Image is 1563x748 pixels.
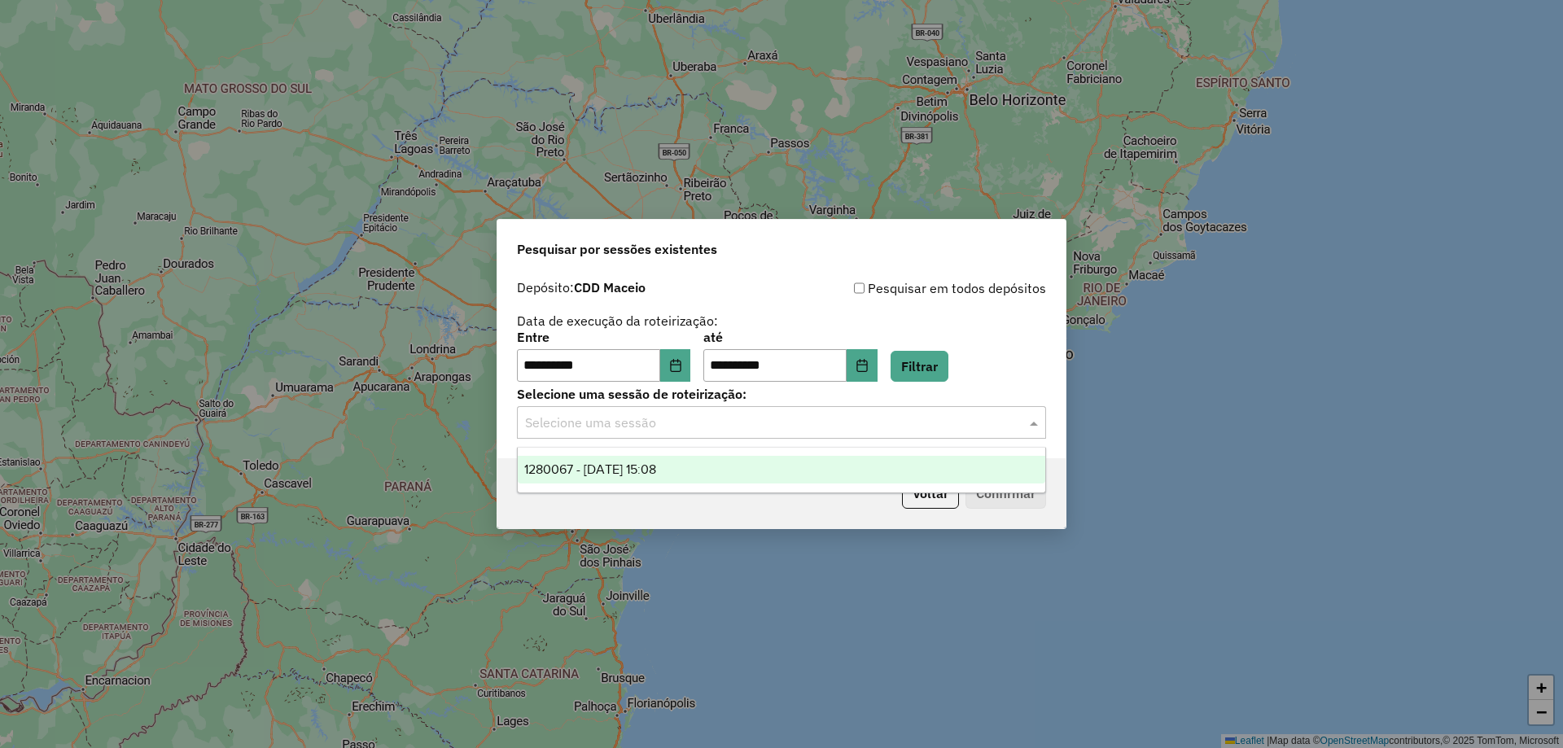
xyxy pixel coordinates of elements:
span: Pesquisar por sessões existentes [517,239,717,259]
button: Choose Date [847,349,878,382]
button: Voltar [902,478,959,509]
strong: CDD Maceio [574,279,646,295]
button: Filtrar [891,351,948,382]
ng-dropdown-panel: Options list [517,447,1046,493]
span: 1280067 - [DATE] 15:08 [524,462,656,476]
div: Pesquisar em todos depósitos [781,278,1046,298]
label: Depósito: [517,278,646,297]
button: Choose Date [660,349,691,382]
label: Data de execução da roteirização: [517,311,718,330]
label: Entre [517,327,690,347]
label: Selecione uma sessão de roteirização: [517,384,1046,404]
label: até [703,327,877,347]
